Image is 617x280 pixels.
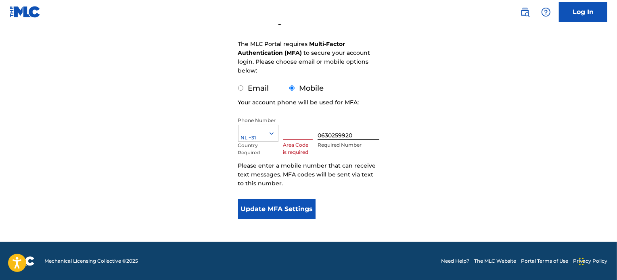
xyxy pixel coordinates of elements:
[238,40,345,56] strong: Multi-Factor Authentication (MFA)
[238,161,379,188] p: Please enter a mobile number that can receive text messages. MFA codes will be sent via text to t...
[238,98,359,107] p: Your account phone will be used for MFA:
[299,84,324,93] label: Mobile
[10,6,41,18] img: MLC Logo
[238,39,370,75] p: The MLC Portal requires to secure your account login. Please choose email or mobile options below:
[238,199,316,219] button: Update MFA Settings
[248,84,269,93] label: Email
[520,7,530,17] img: search
[559,2,607,22] a: Log In
[474,257,516,265] a: The MLC Website
[577,241,617,280] iframe: Chat Widget
[441,257,469,265] a: Need Help?
[238,142,278,156] p: Country Required
[579,249,584,274] div: Drag
[521,257,568,265] a: Portal Terms of Use
[238,134,278,141] div: NL +31
[44,257,138,265] span: Mechanical Licensing Collective © 2025
[318,141,379,149] p: Required Number
[517,4,533,20] a: Public Search
[573,257,607,265] a: Privacy Policy
[541,7,551,17] img: help
[283,141,313,156] p: Area Code is required
[538,4,554,20] div: Help
[10,256,35,266] img: logo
